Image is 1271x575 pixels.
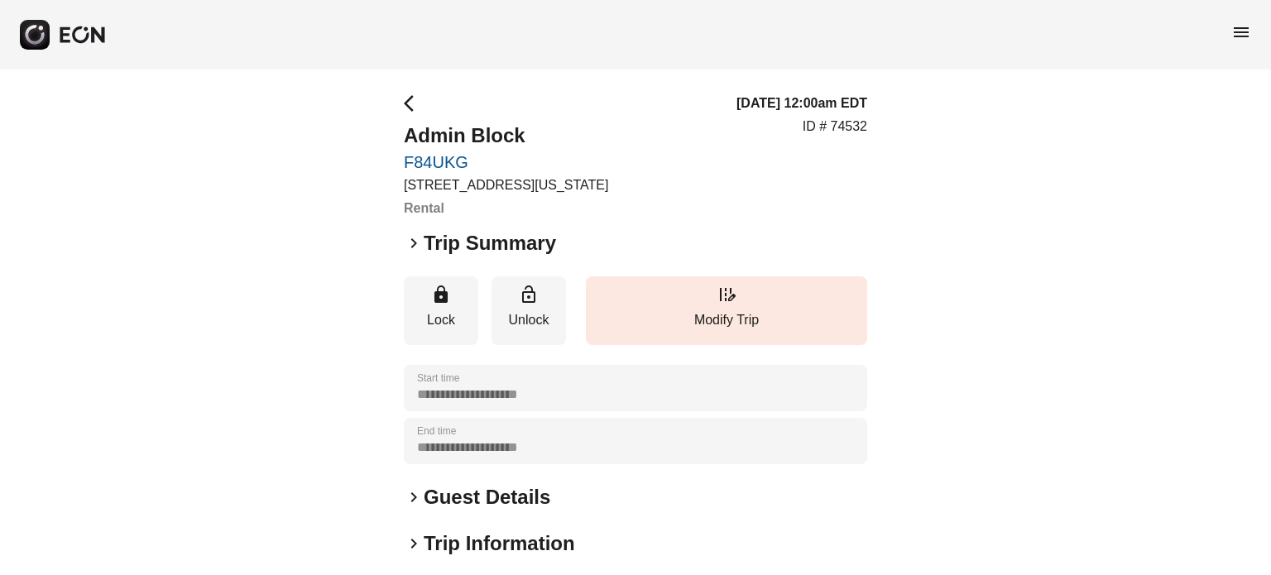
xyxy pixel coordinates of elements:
[424,484,550,510] h2: Guest Details
[404,122,608,149] h2: Admin Block
[492,276,566,345] button: Unlock
[500,310,558,330] p: Unlock
[404,93,424,113] span: arrow_back_ios
[412,310,470,330] p: Lock
[404,175,608,195] p: [STREET_ADDRESS][US_STATE]
[424,230,556,256] h2: Trip Summary
[431,285,451,304] span: lock
[424,530,575,557] h2: Trip Information
[736,93,867,113] h3: [DATE] 12:00am EDT
[404,534,424,553] span: keyboard_arrow_right
[404,487,424,507] span: keyboard_arrow_right
[594,310,859,330] p: Modify Trip
[803,117,867,137] p: ID # 74532
[404,233,424,253] span: keyboard_arrow_right
[717,285,736,304] span: edit_road
[404,199,608,218] h3: Rental
[519,285,539,304] span: lock_open
[404,152,608,172] a: F84UKG
[586,276,867,345] button: Modify Trip
[1231,22,1251,42] span: menu
[404,276,478,345] button: Lock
